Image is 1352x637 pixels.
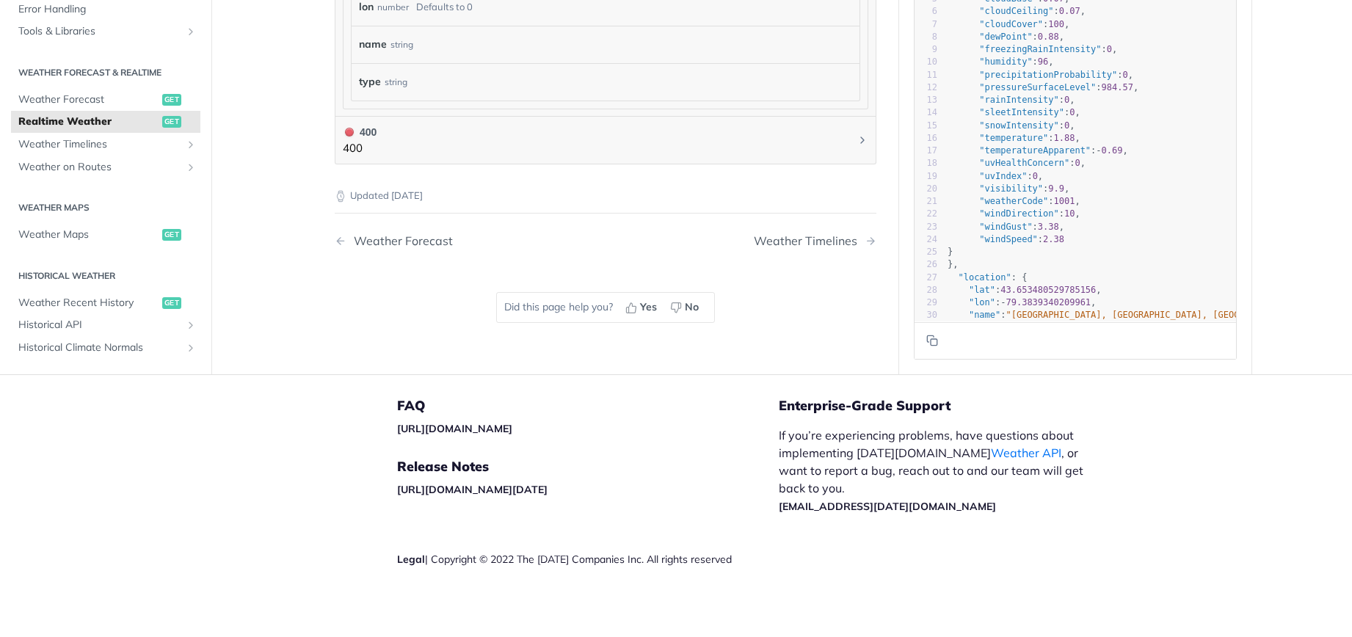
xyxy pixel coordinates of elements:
[18,295,159,310] span: Weather Recent History
[857,134,868,146] svg: Chevron
[915,170,937,182] div: 19
[397,552,779,567] div: | Copyright © 2022 The [DATE] Companies Inc. All rights reserved
[1043,234,1064,244] span: 2.38
[390,34,413,55] div: string
[915,56,937,68] div: 10
[18,114,159,129] span: Realtime Weather
[915,18,937,30] div: 7
[979,69,1117,79] span: "precipitationProbability"
[915,31,937,43] div: 8
[18,24,181,39] span: Tools & Libraries
[185,319,197,331] button: Show subpages for Historical API
[1048,18,1064,29] span: 100
[754,234,876,248] a: Next Page: Weather Timelines
[979,221,1032,231] span: "windGust"
[754,234,865,248] div: Weather Timelines
[397,422,512,435] a: [URL][DOMAIN_NAME]
[162,116,181,128] span: get
[948,57,1054,67] span: : ,
[11,224,200,246] a: Weather Mapsget
[18,92,159,107] span: Weather Forecast
[397,458,779,476] h5: Release Notes
[779,500,996,513] a: [EMAIL_ADDRESS][DATE][DOMAIN_NAME]
[18,2,197,17] span: Error Handling
[948,221,1064,231] span: : ,
[948,259,959,269] span: },
[979,183,1043,194] span: "visibility"
[915,68,937,81] div: 11
[948,196,1080,206] span: : ,
[948,107,1080,117] span: : ,
[948,158,1086,168] span: : ,
[948,69,1133,79] span: : ,
[915,43,937,56] div: 9
[979,57,1032,67] span: "humidity"
[948,95,1075,105] span: : ,
[1107,44,1112,54] span: 0
[915,5,937,18] div: 6
[948,18,1069,29] span: : ,
[18,227,159,242] span: Weather Maps
[915,81,937,94] div: 12
[922,330,942,352] button: Copy to clipboard
[915,94,937,106] div: 13
[18,341,181,355] span: Historical Climate Normals
[18,137,181,152] span: Weather Timelines
[665,296,707,318] button: No
[685,299,699,315] span: No
[185,26,197,37] button: Show subpages for Tools & Libraries
[1054,133,1075,143] span: 1.88
[343,140,377,157] p: 400
[345,128,354,136] span: 400
[948,133,1080,143] span: : ,
[915,271,937,283] div: 27
[620,296,665,318] button: Yes
[979,120,1058,130] span: "snowIntensity"
[185,139,197,150] button: Show subpages for Weather Timelines
[779,397,1122,415] h5: Enterprise-Grade Support
[11,111,200,133] a: Realtime Weatherget
[979,208,1058,219] span: "windDirection"
[948,120,1075,130] span: : ,
[1096,145,1101,156] span: -
[185,342,197,354] button: Show subpages for Historical Climate Normals
[11,291,200,313] a: Weather Recent Historyget
[335,234,567,248] a: Previous Page: Weather Forecast
[979,234,1037,244] span: "windSpeed"
[969,297,995,307] span: "lon"
[915,195,937,208] div: 21
[11,66,200,79] h2: Weather Forecast & realtime
[948,297,1096,307] span: : ,
[979,18,1043,29] span: "cloudCover"
[1054,196,1075,206] span: 1001
[948,234,1064,244] span: :
[1059,6,1080,16] span: 0.07
[948,285,1102,295] span: : ,
[915,309,937,321] div: 30
[915,157,937,170] div: 18
[343,124,377,140] div: 400
[1064,208,1075,219] span: 10
[915,258,937,271] div: 26
[397,397,779,415] h5: FAQ
[1038,32,1059,42] span: 0.88
[958,272,1011,282] span: "location"
[359,34,387,55] label: name
[915,183,937,195] div: 20
[979,158,1069,168] span: "uvHealthConcern"
[335,189,876,203] p: Updated [DATE]
[979,6,1053,16] span: "cloudCeiling"
[1000,285,1096,295] span: 43.653480529785156
[162,229,181,241] span: get
[346,234,453,248] div: Weather Forecast
[915,296,937,309] div: 29
[979,95,1058,105] span: "rainIntensity"
[915,246,937,258] div: 25
[915,145,937,157] div: 17
[948,170,1043,181] span: : ,
[979,44,1101,54] span: "freezingRainIntensity"
[1075,158,1080,168] span: 0
[640,299,657,315] span: Yes
[915,284,937,296] div: 28
[1122,69,1127,79] span: 0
